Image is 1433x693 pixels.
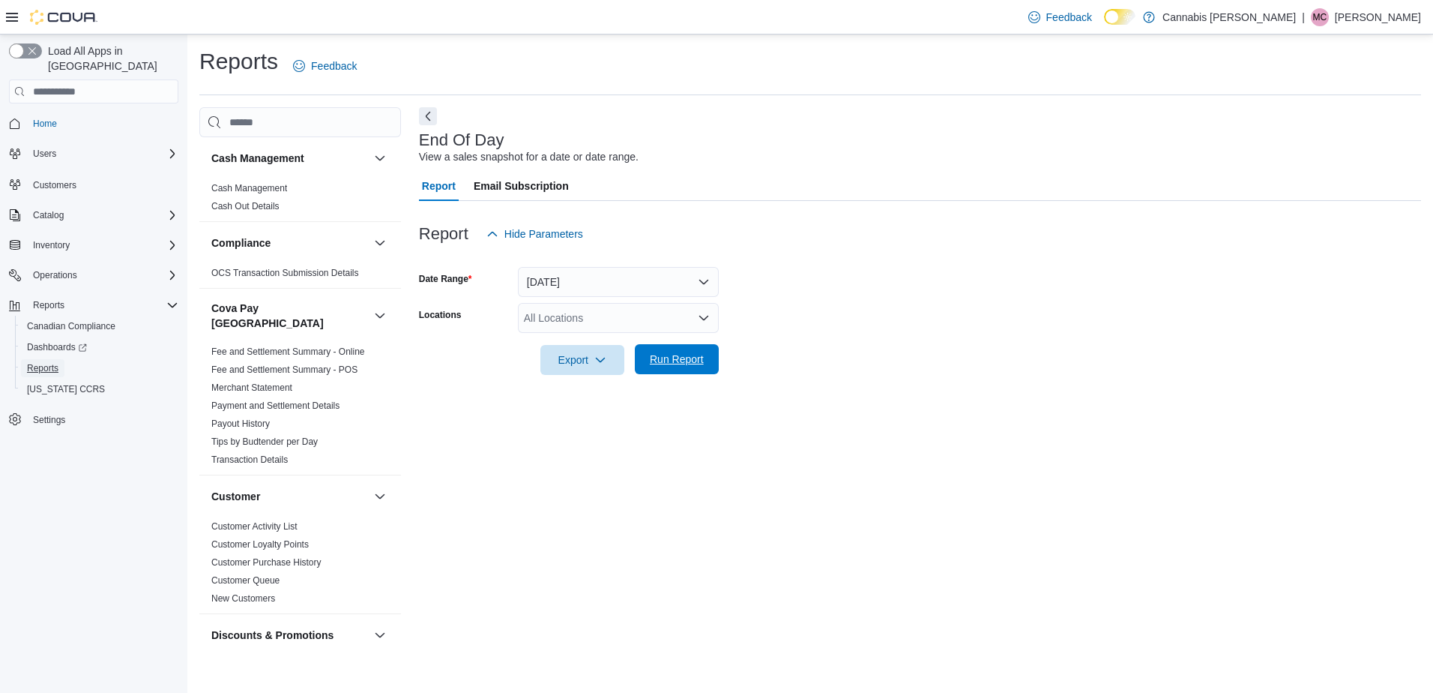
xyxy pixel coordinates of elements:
[1104,9,1135,25] input: Dark Mode
[419,149,639,165] div: View a sales snapshot for a date or date range.
[211,346,365,357] a: Fee and Settlement Summary - Online
[211,489,260,504] h3: Customer
[42,43,178,73] span: Load All Apps in [GEOGRAPHIC_DATA]
[27,266,178,284] span: Operations
[211,557,322,568] a: Customer Purchase History
[21,380,111,398] a: [US_STATE] CCRS
[211,200,280,212] span: Cash Out Details
[27,206,70,224] button: Catalog
[504,226,583,241] span: Hide Parameters
[211,235,368,250] button: Compliance
[211,235,271,250] h3: Compliance
[33,414,65,426] span: Settings
[21,338,178,356] span: Dashboards
[419,309,462,321] label: Locations
[33,299,64,311] span: Reports
[211,268,359,278] a: OCS Transaction Submission Details
[211,556,322,568] span: Customer Purchase History
[211,520,298,532] span: Customer Activity List
[27,176,82,194] a: Customers
[3,295,184,316] button: Reports
[33,209,64,221] span: Catalog
[27,383,105,395] span: [US_STATE] CCRS
[21,317,178,335] span: Canadian Compliance
[27,411,71,429] a: Settings
[15,316,184,337] button: Canadian Compliance
[3,265,184,286] button: Operations
[1046,10,1092,25] span: Feedback
[15,337,184,358] a: Dashboards
[650,352,704,367] span: Run Report
[3,235,184,256] button: Inventory
[211,400,340,412] span: Payment and Settlement Details
[199,517,401,613] div: Customer
[1302,8,1305,26] p: |
[419,131,504,149] h3: End Of Day
[211,201,280,211] a: Cash Out Details
[287,51,363,81] a: Feedback
[211,182,287,194] span: Cash Management
[27,115,63,133] a: Home
[371,487,389,505] button: Customer
[33,239,70,251] span: Inventory
[211,489,368,504] button: Customer
[27,236,178,254] span: Inventory
[419,107,437,125] button: Next
[371,626,389,644] button: Discounts & Promotions
[30,10,97,25] img: Cova
[33,269,77,281] span: Operations
[419,225,468,243] h3: Report
[1022,2,1098,32] a: Feedback
[211,151,368,166] button: Cash Management
[211,267,359,279] span: OCS Transaction Submission Details
[3,173,184,195] button: Customers
[211,574,280,586] span: Customer Queue
[3,205,184,226] button: Catalog
[211,418,270,430] span: Payout History
[21,359,178,377] span: Reports
[27,341,87,353] span: Dashboards
[211,521,298,532] a: Customer Activity List
[211,628,368,643] button: Discounts & Promotions
[27,296,178,314] span: Reports
[211,364,358,375] a: Fee and Settlement Summary - POS
[211,151,304,166] h3: Cash Management
[211,628,334,643] h3: Discounts & Promotions
[1162,8,1296,26] p: Cannabis [PERSON_NAME]
[211,301,368,331] button: Cova Pay [GEOGRAPHIC_DATA]
[21,380,178,398] span: Washington CCRS
[3,143,184,164] button: Users
[474,171,569,201] span: Email Subscription
[211,364,358,376] span: Fee and Settlement Summary - POS
[27,175,178,193] span: Customers
[33,118,57,130] span: Home
[9,106,178,469] nav: Complex example
[27,410,178,429] span: Settings
[211,436,318,447] a: Tips by Budtender per Day
[27,320,115,332] span: Canadian Compliance
[1311,8,1329,26] div: Mike Cochrane
[371,307,389,325] button: Cova Pay [GEOGRAPHIC_DATA]
[27,266,83,284] button: Operations
[21,317,121,335] a: Canadian Compliance
[211,436,318,448] span: Tips by Budtender per Day
[27,206,178,224] span: Catalog
[27,236,76,254] button: Inventory
[211,346,365,358] span: Fee and Settlement Summary - Online
[549,345,615,375] span: Export
[422,171,456,201] span: Report
[199,343,401,475] div: Cova Pay [GEOGRAPHIC_DATA]
[1313,8,1327,26] span: MC
[27,362,58,374] span: Reports
[211,400,340,411] a: Payment and Settlement Details
[211,183,287,193] a: Cash Management
[27,145,178,163] span: Users
[211,382,292,394] span: Merchant Statement
[540,345,624,375] button: Export
[1335,8,1421,26] p: [PERSON_NAME]
[21,338,93,356] a: Dashboards
[211,454,288,466] span: Transaction Details
[211,575,280,586] a: Customer Queue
